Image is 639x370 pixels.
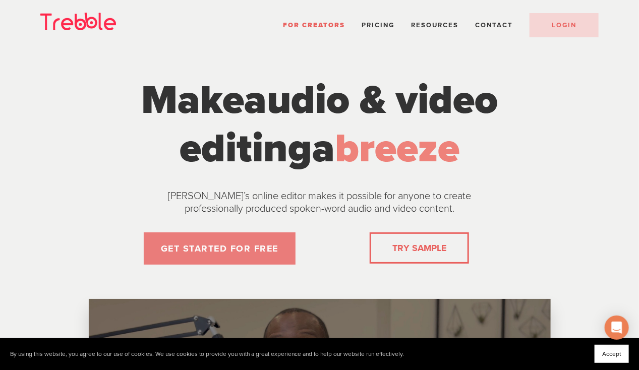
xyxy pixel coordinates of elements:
[10,350,404,358] p: By using this website, you agree to our use of cookies. We use cookies to provide you with a grea...
[411,21,458,29] span: Resources
[530,13,599,37] a: LOGIN
[143,190,496,215] p: [PERSON_NAME]’s online editor makes it possible for anyone to create professionally produced spok...
[605,316,629,340] div: Open Intercom Messenger
[335,125,459,173] span: breeze
[602,350,621,357] span: Accept
[595,345,629,363] button: Accept
[552,21,576,29] span: LOGIN
[180,125,312,173] span: editing
[283,21,345,29] a: For Creators
[131,76,509,173] h1: Make a
[40,13,116,30] img: Trebble
[475,21,513,29] a: Contact
[362,21,394,29] a: Pricing
[244,76,498,125] span: audio & video
[388,238,450,258] a: TRY SAMPLE
[144,232,296,265] a: GET STARTED FOR FREE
